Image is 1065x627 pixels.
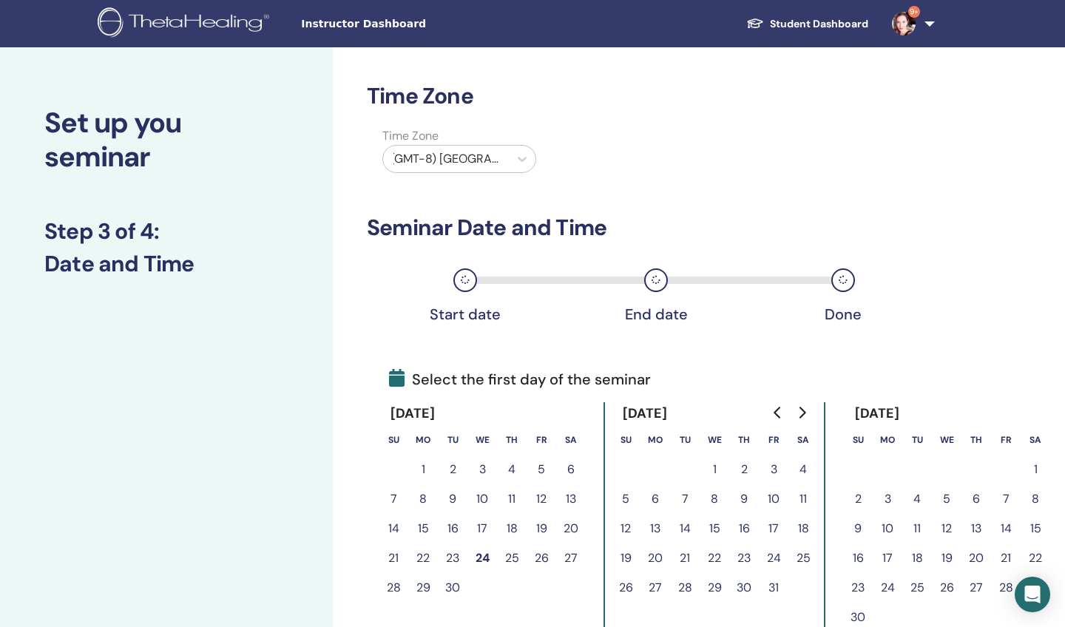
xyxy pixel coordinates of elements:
h3: Step 3 of 4 : [44,218,288,245]
button: 20 [961,543,991,573]
button: 31 [759,573,788,603]
th: Friday [759,425,788,455]
button: 14 [670,514,700,543]
th: Sunday [379,425,408,455]
button: 25 [497,543,527,573]
button: 5 [527,455,556,484]
button: 23 [729,543,759,573]
button: 2 [843,484,873,514]
button: 27 [556,543,586,573]
th: Thursday [729,425,759,455]
button: 2 [729,455,759,484]
button: 25 [902,573,932,603]
th: Wednesday [932,425,961,455]
img: graduation-cap-white.svg [746,17,764,30]
button: 3 [873,484,902,514]
th: Wednesday [467,425,497,455]
button: 26 [527,543,556,573]
button: 29 [408,573,438,603]
button: 8 [700,484,729,514]
button: 19 [527,514,556,543]
button: 15 [408,514,438,543]
div: Done [806,305,880,323]
button: 19 [932,543,961,573]
h3: Seminar Date and Time [367,214,913,241]
th: Friday [527,425,556,455]
button: 29 [1021,573,1050,603]
button: 12 [611,514,640,543]
button: 26 [611,573,640,603]
button: 21 [670,543,700,573]
a: Student Dashboard [734,10,880,38]
button: 18 [902,543,932,573]
span: Instructor Dashboard [301,16,523,32]
th: Monday [640,425,670,455]
th: Thursday [961,425,991,455]
button: 30 [729,573,759,603]
button: 28 [670,573,700,603]
h2: Set up you seminar [44,106,288,174]
button: 22 [1021,543,1050,573]
span: 9+ [908,6,920,18]
button: 7 [991,484,1021,514]
img: default.jpg [892,12,916,35]
button: 1 [700,455,729,484]
button: 5 [932,484,961,514]
th: Sunday [611,425,640,455]
button: 7 [379,484,408,514]
button: 20 [556,514,586,543]
button: 4 [788,455,818,484]
button: 9 [438,484,467,514]
div: End date [619,305,693,323]
button: 6 [556,455,586,484]
button: 10 [467,484,497,514]
span: Select the first day of the seminar [389,368,651,390]
button: 24 [873,573,902,603]
button: 22 [700,543,729,573]
button: 2 [438,455,467,484]
button: 28 [991,573,1021,603]
th: Wednesday [700,425,729,455]
button: 29 [700,573,729,603]
button: 21 [379,543,408,573]
button: 21 [991,543,1021,573]
button: 15 [700,514,729,543]
div: [DATE] [379,402,447,425]
button: 11 [788,484,818,514]
button: 17 [873,543,902,573]
button: 11 [497,484,527,514]
div: Open Intercom Messenger [1015,577,1050,612]
th: Sunday [843,425,873,455]
button: 1 [1021,455,1050,484]
button: 30 [438,573,467,603]
button: 13 [961,514,991,543]
button: 14 [991,514,1021,543]
button: 12 [932,514,961,543]
button: 5 [611,484,640,514]
button: 24 [467,543,497,573]
button: 8 [1021,484,1050,514]
button: 16 [843,543,873,573]
th: Saturday [556,425,586,455]
button: 15 [1021,514,1050,543]
button: Go to previous month [766,398,790,427]
th: Tuesday [670,425,700,455]
div: Start date [428,305,502,323]
label: Time Zone [373,127,545,145]
th: Thursday [497,425,527,455]
button: 22 [408,543,438,573]
button: 4 [902,484,932,514]
button: 25 [788,543,818,573]
th: Tuesday [902,425,932,455]
button: 9 [843,514,873,543]
button: 3 [467,455,497,484]
h3: Time Zone [367,83,913,109]
button: 19 [611,543,640,573]
th: Friday [991,425,1021,455]
button: Go to next month [790,398,814,427]
button: 14 [379,514,408,543]
div: [DATE] [611,402,680,425]
button: 13 [556,484,586,514]
th: Tuesday [438,425,467,455]
button: 4 [497,455,527,484]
